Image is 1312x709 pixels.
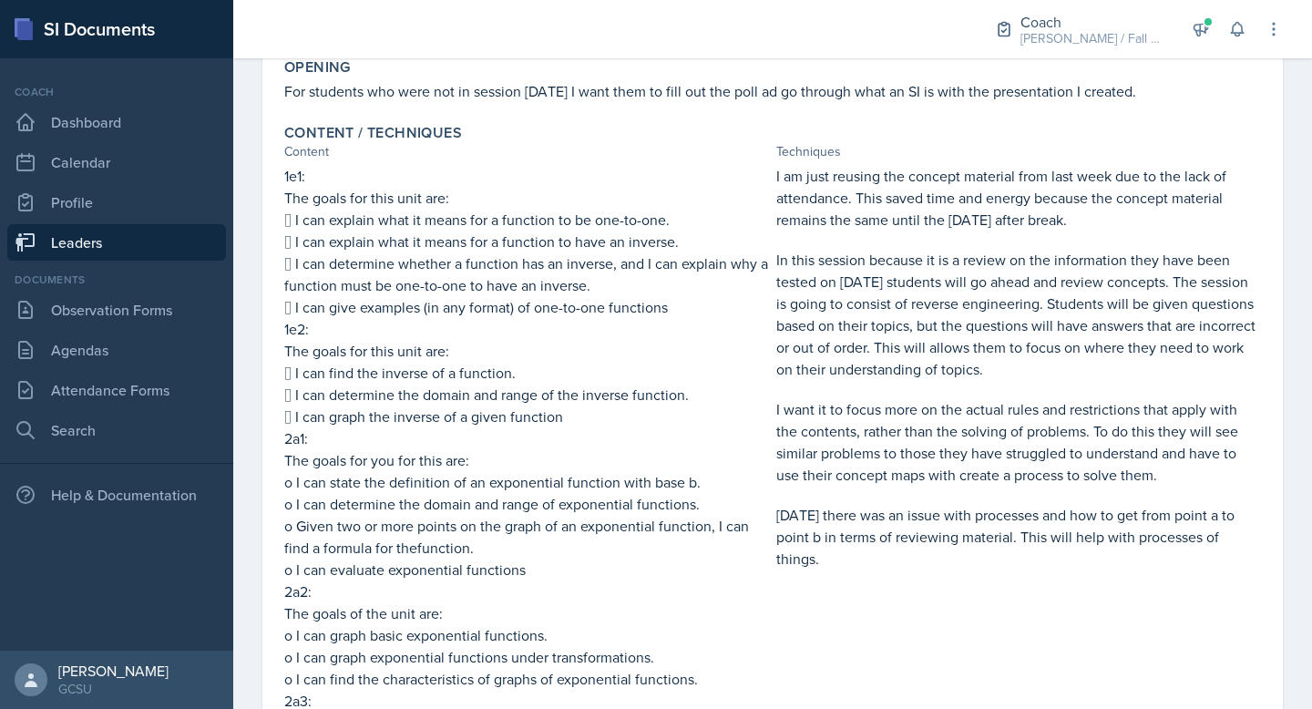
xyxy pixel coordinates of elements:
[7,332,226,368] a: Agendas
[284,668,769,690] p: o I can find the characteristics of graphs of exponential functions.
[284,318,769,340] p: 1e2:
[284,58,351,77] label: Opening
[7,144,226,180] a: Calendar
[284,252,769,296] p:  I can determine whether a function has an inverse, and I can explain why a function must be one...
[7,272,226,288] div: Documents
[58,680,169,698] div: GCSU
[7,292,226,328] a: Observation Forms
[284,427,769,449] p: 2a1:
[1020,11,1166,33] div: Coach
[284,296,769,318] p:  I can give examples (in any format) of one-to-one functions
[284,559,769,581] p: o I can evaluate exponential functions
[284,406,769,427] p:  I can graph the inverse of a given function
[284,581,769,602] p: 2a2:
[776,249,1261,380] p: In this session because it is a review on the information they have been tested on [DATE] student...
[284,646,769,668] p: o I can graph exponential functions under transformations.
[7,372,226,408] a: Attendance Forms
[7,477,226,513] div: Help & Documentation
[284,602,769,624] p: The goals of the unit are:
[7,184,226,221] a: Profile
[776,165,1261,231] p: I am just reusing the concept material from last week due to the lack of attendance. This saved t...
[284,124,462,142] label: Content / Techniques
[776,398,1261,486] p: I want it to focus more on the actual rules and restrictions that apply with the contents, rather...
[284,142,769,161] div: Content
[58,662,169,680] div: [PERSON_NAME]
[284,624,769,646] p: o I can graph basic exponential functions.
[284,231,769,252] p:  I can explain what it means for a function to have an inverse.
[776,142,1261,161] div: Techniques
[7,104,226,140] a: Dashboard
[776,504,1261,570] p: [DATE] there was an issue with processes and how to get from point a to point b in terms of revie...
[1020,29,1166,48] div: [PERSON_NAME] / Fall 2025
[284,165,769,187] p: 1e1:
[284,80,1261,102] p: For students who were not in session [DATE] I want them to fill out the poll ad go through what a...
[284,187,769,209] p: The goals for this unit are:
[284,515,769,559] p: o Given two or more points on the graph of an exponential function, I can find a formula for thef...
[284,493,769,515] p: o I can determine the domain and range of exponential functions.
[7,224,226,261] a: Leaders
[284,384,769,406] p:  I can determine the domain and range of the inverse function.
[7,84,226,100] div: Coach
[284,209,769,231] p:  I can explain what it means for a function to be one-to-one.
[284,471,769,493] p: o I can state the definition of an exponential function with base b.
[284,449,769,471] p: The goals for you for this are:
[284,340,769,362] p: The goals for this unit are:
[284,362,769,384] p:  I can find the inverse of a function.
[7,412,226,448] a: Search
